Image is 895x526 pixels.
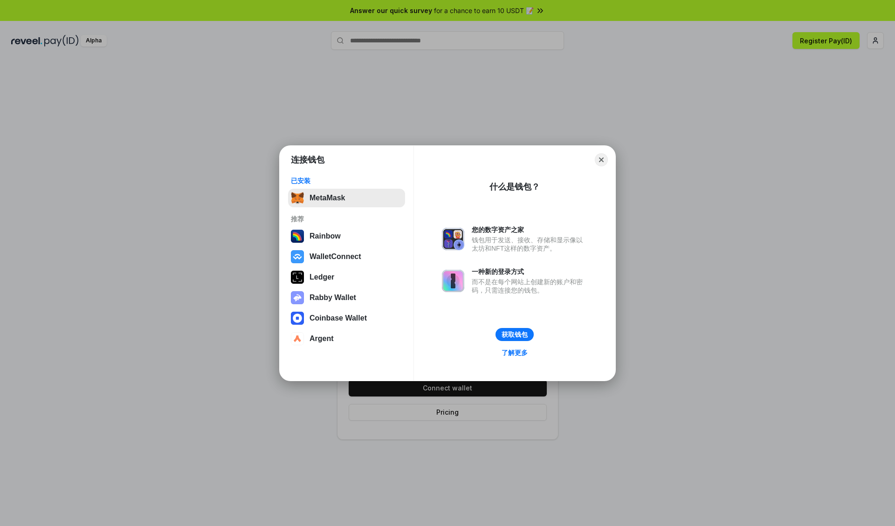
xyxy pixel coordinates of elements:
[310,335,334,343] div: Argent
[310,294,356,302] div: Rabby Wallet
[310,194,345,202] div: MetaMask
[496,328,534,341] button: 获取钱包
[310,232,341,240] div: Rainbow
[291,332,304,345] img: svg+xml,%3Csvg%20width%3D%2228%22%20height%3D%2228%22%20viewBox%3D%220%200%2028%2028%22%20fill%3D...
[288,247,405,266] button: WalletConnect
[291,312,304,325] img: svg+xml,%3Csvg%20width%3D%2228%22%20height%3D%2228%22%20viewBox%3D%220%200%2028%2028%22%20fill%3D...
[489,181,540,192] div: 什么是钱包？
[310,253,361,261] div: WalletConnect
[472,267,587,276] div: 一种新的登录方式
[291,154,324,165] h1: 连接钱包
[288,309,405,328] button: Coinbase Wallet
[472,278,587,294] div: 而不是在每个网站上创建新的账户和密码，只需连接您的钱包。
[310,273,334,281] div: Ledger
[291,191,304,205] img: svg+xml,%3Csvg%20fill%3D%22none%22%20height%3D%2233%22%20viewBox%3D%220%200%2035%2033%22%20width%...
[291,215,402,223] div: 推荐
[291,177,402,185] div: 已安装
[595,153,608,166] button: Close
[496,347,533,359] a: 了解更多
[288,288,405,307] button: Rabby Wallet
[288,189,405,207] button: MetaMask
[502,348,528,357] div: 了解更多
[442,228,464,250] img: svg+xml,%3Csvg%20xmlns%3D%22http%3A%2F%2Fwww.w3.org%2F2000%2Fsvg%22%20fill%3D%22none%22%20viewBox...
[502,330,528,339] div: 获取钱包
[442,270,464,292] img: svg+xml,%3Csvg%20xmlns%3D%22http%3A%2F%2Fwww.w3.org%2F2000%2Fsvg%22%20fill%3D%22none%22%20viewBox...
[288,227,405,246] button: Rainbow
[310,314,367,322] div: Coinbase Wallet
[472,225,587,234] div: 您的数字资产之家
[288,329,405,348] button: Argent
[472,236,587,253] div: 钱包用于发送、接收、存储和显示像以太坊和NFT这样的数字资产。
[291,291,304,304] img: svg+xml,%3Csvg%20xmlns%3D%22http%3A%2F%2Fwww.w3.org%2F2000%2Fsvg%22%20fill%3D%22none%22%20viewBox...
[291,230,304,243] img: svg+xml,%3Csvg%20width%3D%22120%22%20height%3D%22120%22%20viewBox%3D%220%200%20120%20120%22%20fil...
[291,271,304,284] img: svg+xml,%3Csvg%20xmlns%3D%22http%3A%2F%2Fwww.w3.org%2F2000%2Fsvg%22%20width%3D%2228%22%20height%3...
[291,250,304,263] img: svg+xml,%3Csvg%20width%3D%2228%22%20height%3D%2228%22%20viewBox%3D%220%200%2028%2028%22%20fill%3D...
[288,268,405,287] button: Ledger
